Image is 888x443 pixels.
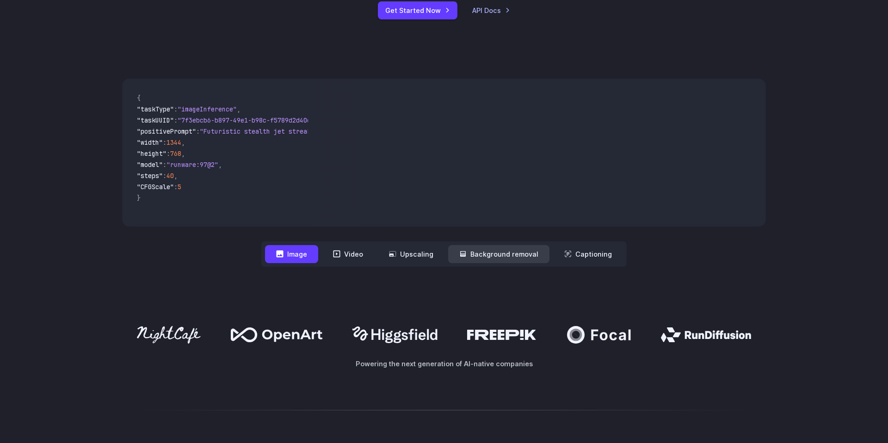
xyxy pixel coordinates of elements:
span: "imageInference" [178,105,237,113]
button: Video [322,245,374,263]
span: { [137,94,141,102]
span: , [237,105,240,113]
span: "height" [137,149,166,158]
span: "width" [137,138,163,147]
span: 1344 [166,138,181,147]
button: Background removal [448,245,549,263]
span: "runware:97@2" [166,160,218,169]
span: "CFGScale" [137,183,174,191]
span: "model" [137,160,163,169]
span: "positivePrompt" [137,127,196,135]
span: "Futuristic stealth jet streaking through a neon-lit cityscape with glowing purple exhaust" [200,127,536,135]
span: 768 [170,149,181,158]
span: 5 [178,183,181,191]
span: "taskUUID" [137,116,174,124]
span: , [181,138,185,147]
span: : [174,105,178,113]
span: , [174,172,178,180]
span: : [163,138,166,147]
span: } [137,194,141,202]
button: Captioning [553,245,623,263]
p: Powering the next generation of AI-native companies [122,358,766,369]
a: Get Started Now [378,1,457,19]
span: "taskType" [137,105,174,113]
span: : [174,116,178,124]
span: , [181,149,185,158]
span: : [163,172,166,180]
span: "steps" [137,172,163,180]
span: : [163,160,166,169]
span: : [166,149,170,158]
button: Upscaling [378,245,444,263]
span: , [218,160,222,169]
span: "7f3ebcb6-b897-49e1-b98c-f5789d2d40d7" [178,116,318,124]
button: Image [265,245,318,263]
span: : [196,127,200,135]
span: 40 [166,172,174,180]
span: : [174,183,178,191]
a: API Docs [472,5,510,16]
